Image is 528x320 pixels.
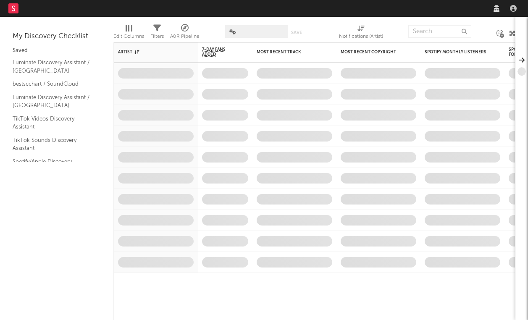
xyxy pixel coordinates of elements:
div: A&R Pipeline [170,21,200,45]
div: A&R Pipeline [170,31,200,42]
div: Notifications (Artist) [339,21,383,45]
div: Saved [13,46,101,56]
div: Artist [118,50,181,55]
div: Edit Columns [113,21,144,45]
a: Luminate Discovery Assistant / [GEOGRAPHIC_DATA] [13,93,92,110]
span: 7-Day Fans Added [202,47,236,57]
div: Notifications (Artist) [339,31,383,42]
button: Save [291,30,302,35]
div: Filters [150,31,164,42]
a: Luminate Discovery Assistant / [GEOGRAPHIC_DATA] [13,58,92,75]
div: Most Recent Copyright [341,50,404,55]
div: My Discovery Checklist [13,31,101,42]
input: Search... [408,25,471,38]
a: Spotify/Apple Discovery Assistant [13,157,92,174]
div: Filters [150,21,164,45]
div: Spotify Monthly Listeners [425,50,488,55]
a: TikTok Videos Discovery Assistant [13,114,92,131]
a: TikTok Sounds Discovery Assistant [13,136,92,153]
div: Most Recent Track [257,50,320,55]
div: Edit Columns [113,31,144,42]
a: bestscchart / SoundCloud [13,79,92,89]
